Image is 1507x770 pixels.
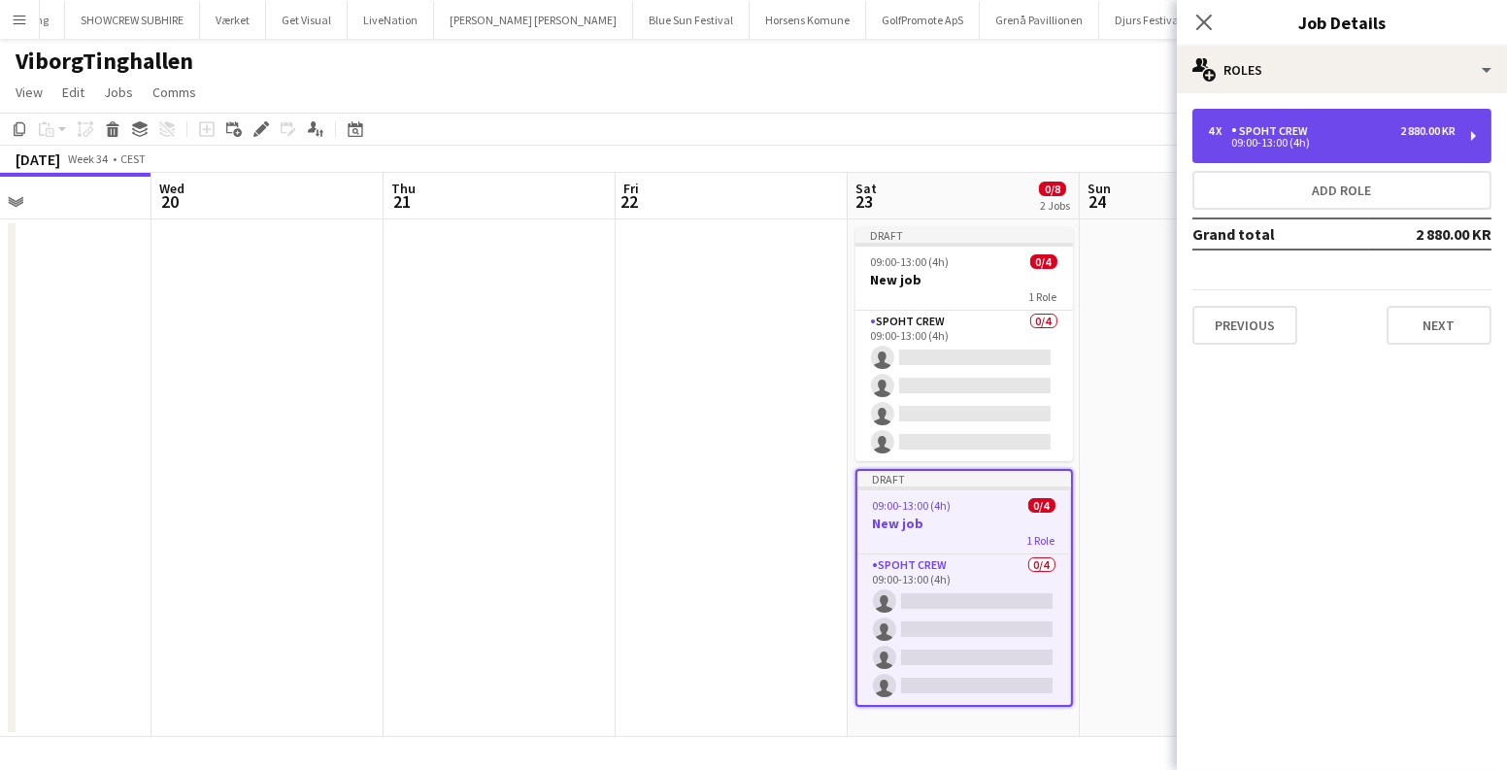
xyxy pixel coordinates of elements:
[16,150,60,169] div: [DATE]
[1027,533,1055,548] span: 1 Role
[8,80,50,105] a: View
[1040,198,1070,213] div: 2 Jobs
[855,180,877,197] span: Sat
[1028,498,1055,513] span: 0/4
[1387,306,1491,345] button: Next
[65,1,200,39] button: SHOWCREW SUBHIRE
[620,190,639,213] span: 22
[200,1,266,39] button: Værket
[434,1,633,39] button: [PERSON_NAME] [PERSON_NAME]
[1088,180,1111,197] span: Sun
[1208,138,1456,148] div: 09:00-13:00 (4h)
[391,180,416,197] span: Thu
[855,227,1073,243] div: Draft
[64,151,113,166] span: Week 34
[104,84,133,101] span: Jobs
[156,190,184,213] span: 20
[980,1,1099,39] button: Grenå Pavillionen
[1029,289,1057,304] span: 1 Role
[871,254,950,269] span: 09:00-13:00 (4h)
[16,84,43,101] span: View
[1192,306,1297,345] button: Previous
[1400,124,1456,138] div: 2 880.00 KR
[1192,218,1369,250] td: Grand total
[120,151,146,166] div: CEST
[348,1,434,39] button: LiveNation
[857,471,1071,486] div: Draft
[853,190,877,213] span: 23
[857,515,1071,532] h3: New job
[1369,218,1491,250] td: 2 880.00 KR
[750,1,866,39] button: Horsens Komune
[855,311,1073,461] app-card-role: Spoht Crew0/409:00-13:00 (4h)
[623,180,639,197] span: Fri
[1177,47,1507,93] div: Roles
[62,84,84,101] span: Edit
[1099,1,1224,39] button: Djurs Festival Food
[857,554,1071,705] app-card-role: Spoht Crew0/409:00-13:00 (4h)
[16,47,193,76] h1: ViborgTinghallen
[1039,182,1066,196] span: 0/8
[159,180,184,197] span: Wed
[96,80,141,105] a: Jobs
[1231,124,1316,138] div: Spoht Crew
[145,80,204,105] a: Comms
[855,227,1073,461] app-job-card: Draft09:00-13:00 (4h)0/4New job1 RoleSpoht Crew0/409:00-13:00 (4h)
[1085,190,1111,213] span: 24
[1030,254,1057,269] span: 0/4
[855,469,1073,707] app-job-card: Draft09:00-13:00 (4h)0/4New job1 RoleSpoht Crew0/409:00-13:00 (4h)
[152,84,196,101] span: Comms
[633,1,750,39] button: Blue Sun Festival
[266,1,348,39] button: Get Visual
[855,271,1073,288] h3: New job
[1192,171,1491,210] button: Add role
[388,190,416,213] span: 21
[1177,10,1507,35] h3: Job Details
[54,80,92,105] a: Edit
[873,498,952,513] span: 09:00-13:00 (4h)
[1208,124,1231,138] div: 4 x
[866,1,980,39] button: GolfPromote ApS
